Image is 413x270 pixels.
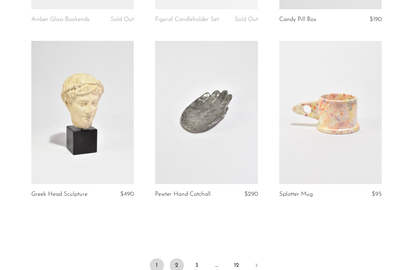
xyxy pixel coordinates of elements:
span: $290 [244,191,258,197]
a: Greek Head Sculpture [31,191,88,198]
span: $490 [120,191,134,197]
a: Figural Candleholder Set [155,16,219,23]
span: Sold Out [111,16,134,22]
a: Splatter Mug [279,191,313,198]
a: Amber Glass Bookends [31,16,89,23]
a: Candy Pill Box [279,16,316,23]
span: $95 [372,191,382,197]
a: Pewter Hand Catchall [155,191,211,198]
span: Sold Out [235,16,258,22]
span: $190 [370,16,382,22]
